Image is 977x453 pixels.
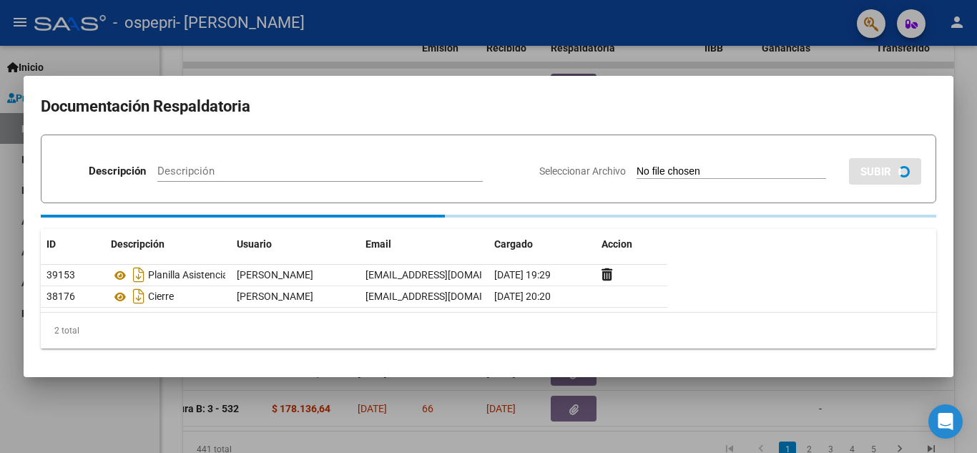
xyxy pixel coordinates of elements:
button: SUBIR [849,158,921,185]
datatable-header-cell: Descripción [105,229,231,260]
span: 38176 [46,291,75,302]
span: [EMAIL_ADDRESS][DOMAIN_NAME] [365,269,524,281]
span: [PERSON_NAME] [237,269,313,281]
span: [PERSON_NAME] [237,291,313,302]
span: Descripción [111,238,165,250]
div: 2 total [41,313,936,349]
div: Planilla Asistencia [111,263,225,286]
datatable-header-cell: ID [41,229,105,260]
datatable-header-cell: Usuario [231,229,360,260]
span: Usuario [237,238,272,250]
span: SUBIR [860,165,891,178]
i: Descargar documento [129,285,148,308]
span: 39153 [46,269,75,281]
span: [DATE] 20:20 [494,291,551,302]
h2: Documentación Respaldatoria [41,93,936,120]
span: Accion [602,238,632,250]
p: Descripción [89,163,146,180]
div: Open Intercom Messenger [928,404,963,439]
span: [DATE] 19:29 [494,269,551,281]
span: [EMAIL_ADDRESS][DOMAIN_NAME] [365,291,524,302]
span: Seleccionar Archivo [539,165,626,177]
i: Descargar documento [129,263,148,286]
datatable-header-cell: Cargado [488,229,596,260]
span: Cargado [494,238,533,250]
datatable-header-cell: Email [360,229,488,260]
datatable-header-cell: Accion [596,229,667,260]
span: Email [365,238,391,250]
div: Cierre [111,285,225,308]
span: ID [46,238,56,250]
